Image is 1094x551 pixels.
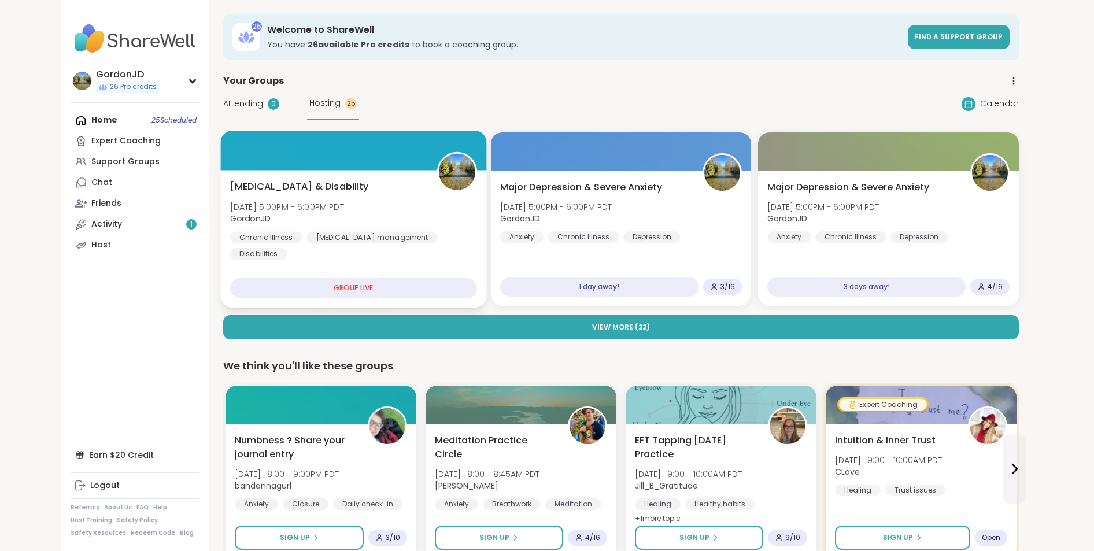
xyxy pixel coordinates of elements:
[230,278,477,298] div: GROUP LIVE
[91,239,111,251] div: Host
[369,408,405,444] img: bandannagurl
[720,282,735,291] span: 3 / 16
[767,277,966,297] div: 3 days away!
[435,526,563,550] button: Sign Up
[500,201,612,213] span: [DATE] 5:00PM - 6:00PM PDT
[333,498,402,510] div: Daily check-in
[988,282,1003,291] span: 4 / 16
[309,97,341,109] span: Hosting
[548,231,619,243] div: Chronic Illness
[435,434,555,461] span: Meditation Practice Circle
[230,231,302,243] div: Chronic Illness
[71,172,199,193] a: Chat
[785,533,800,542] span: 9 / 10
[883,532,913,543] span: Sign Up
[835,434,936,448] span: Intuition & Inner Trust
[767,213,807,224] b: GordonJD
[117,516,158,524] a: Safety Policy
[308,39,409,50] b: 26 available Pro credit s
[267,39,901,50] h3: You have to book a coaching group.
[439,154,475,190] img: GordonJD
[767,180,929,194] span: Major Depression & Severe Anxiety
[91,135,161,147] div: Expert Coaching
[679,532,709,543] span: Sign Up
[235,468,339,480] span: [DATE] | 8:00 - 9:00PM PDT
[435,468,539,480] span: [DATE] | 8:00 - 8:45AM PDT
[890,231,948,243] div: Depression
[223,98,263,110] span: Attending
[235,480,291,491] b: bandannagurl
[685,498,755,510] div: Healthy habits
[71,475,199,496] a: Logout
[435,480,498,491] b: [PERSON_NAME]
[91,177,112,188] div: Chat
[835,454,942,466] span: [DATE] | 9:00 - 10:00AM PDT
[73,72,91,90] img: GordonJD
[71,516,112,524] a: Host Training
[483,498,541,510] div: Breathwork
[71,131,199,151] a: Expert Coaching
[306,231,437,243] div: [MEDICAL_DATA] management
[90,480,120,491] div: Logout
[635,434,755,461] span: EFT Tapping [DATE] Practice
[592,322,650,332] span: View More ( 22 )
[190,220,193,230] span: 1
[223,358,1019,374] div: We think you'll like these groups
[635,526,763,550] button: Sign Up
[280,532,310,543] span: Sign Up
[635,498,681,510] div: Healing
[71,445,199,465] div: Earn $20 Credit
[267,24,901,36] h3: Welcome to ShareWell
[235,526,364,550] button: Sign Up
[767,201,879,213] span: [DATE] 5:00PM - 6:00PM PDT
[980,98,1019,110] span: Calendar
[230,201,344,212] span: [DATE] 5:00PM - 6:00PM PDT
[235,434,355,461] span: Numbness ? Share your journal entry
[982,533,1000,542] span: Open
[235,498,278,510] div: Anxiety
[767,231,811,243] div: Anxiety
[131,529,175,537] a: Redeem Code
[835,485,881,496] div: Healing
[230,180,369,194] span: [MEDICAL_DATA] & Disability
[500,231,544,243] div: Anxiety
[770,408,805,444] img: Jill_B_Gratitude
[585,533,600,542] span: 4 / 16
[153,504,167,512] a: Help
[71,214,199,235] a: Activity1
[386,533,400,542] span: 3 / 10
[136,504,149,512] a: FAQ
[96,68,159,81] div: GordonJD
[91,198,121,209] div: Friends
[835,466,860,478] b: CLove
[223,315,1019,339] button: View More (22)
[500,180,662,194] span: Major Depression & Severe Anxiety
[91,219,122,230] div: Activity
[223,74,284,88] span: Your Groups
[71,235,199,256] a: Host
[839,399,927,411] div: Expert Coaching
[885,485,945,496] div: Trust issues
[479,532,509,543] span: Sign Up
[230,213,271,224] b: GordonJD
[835,526,970,550] button: Sign Up
[268,98,279,110] div: 0
[972,155,1008,191] img: GordonJD
[570,408,605,444] img: Nicholas
[71,529,126,537] a: Safety Resources
[815,231,886,243] div: Chronic Illness
[71,151,199,172] a: Support Groups
[252,21,262,32] div: 26
[635,468,742,480] span: [DATE] | 9:00 - 10:00AM PDT
[545,498,601,510] div: Meditation
[91,156,160,168] div: Support Groups
[908,25,1010,49] a: Find a support group
[71,504,99,512] a: Referrals
[110,82,157,92] span: 26 Pro credits
[500,213,540,224] b: GordonJD
[71,193,199,214] a: Friends
[500,277,699,297] div: 1 day away!
[180,529,194,537] a: Blog
[345,98,357,109] div: 25
[635,480,698,491] b: Jill_B_Gratitude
